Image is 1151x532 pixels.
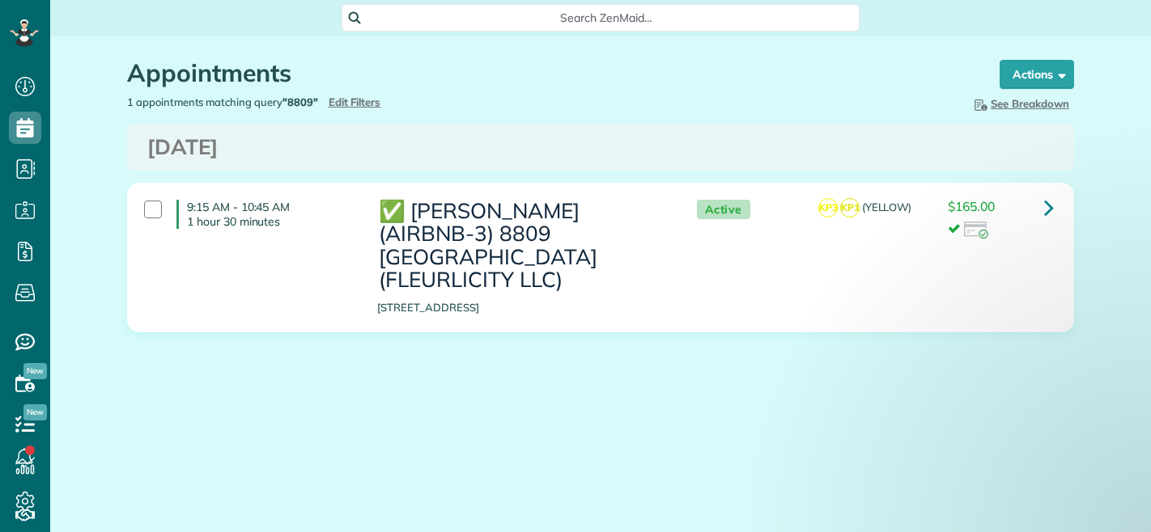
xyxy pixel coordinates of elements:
[818,198,838,217] span: KP3
[377,200,664,292] h3: ✅ [PERSON_NAME] (AIRBNB-3) 8809 [GEOGRAPHIC_DATA] (FLEURLICITY LLC)
[377,300,664,315] p: [STREET_ADDRESS]
[966,95,1074,112] button: See Breakdown
[187,214,353,229] p: 1 hour 30 minutes
[127,60,969,87] h1: Appointments
[23,404,47,420] span: New
[176,200,353,229] h4: 9:15 AM - 10:45 AM
[23,363,47,379] span: New
[147,136,1054,159] h3: [DATE]
[697,200,750,220] span: Active
[1000,60,1074,89] button: Actions
[282,95,318,108] strong: "8809"
[329,95,381,108] a: Edit Filters
[1096,477,1135,516] iframe: Intercom live chat
[971,97,1069,110] span: See Breakdown
[115,95,601,110] div: 1 appointments matching query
